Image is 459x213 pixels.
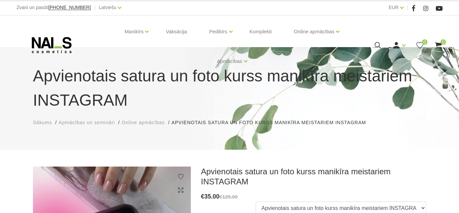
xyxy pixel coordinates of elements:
[416,41,424,49] a: 0
[407,3,408,12] span: |
[48,5,91,10] a: [PHONE_NUMBER]
[204,193,219,200] span: 35.00
[125,18,144,45] a: Manikīrs
[441,39,446,45] span: 0
[58,120,115,125] span: Apmācības un semināri
[422,39,427,45] span: 0
[122,120,165,125] span: Online apmācības
[294,18,334,45] a: Online apmācības
[16,3,91,12] div: Zvani un pasūti
[99,3,116,11] a: Latviešu
[33,120,52,125] span: Sākums
[244,15,277,48] a: Komplekti
[201,193,204,200] span: €
[389,3,399,11] a: EUR
[219,194,238,200] s: €125.00
[217,48,242,75] a: Apmācības
[122,119,165,126] a: Online apmācības
[434,41,443,49] a: 0
[160,15,192,48] a: Vaksācija
[201,167,426,187] h3: Apvienotais satura un foto kurss manikīra meistariem INSTAGRAM
[33,64,426,112] h1: Apvienotais satura un foto kurss manikīra meistariem INSTAGRAM
[58,119,115,126] a: Apmācības un semināri
[33,119,52,126] a: Sākums
[94,3,95,12] span: |
[209,18,227,45] a: Pedikīrs
[171,119,373,126] li: Apvienotais satura un foto kurss manikīra meistariem INSTAGRAM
